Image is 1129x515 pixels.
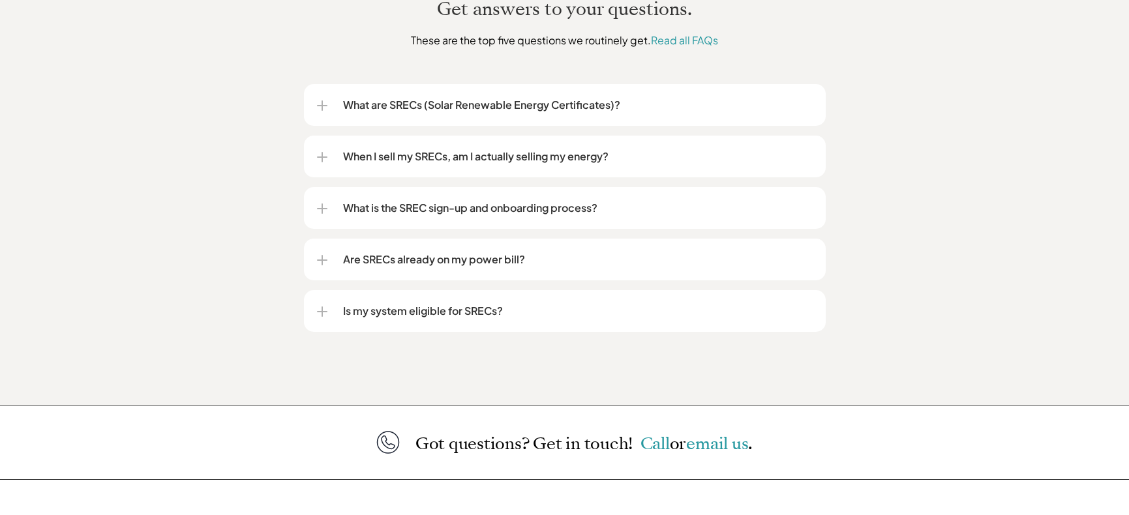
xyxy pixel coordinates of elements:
[415,435,753,452] p: Got questions? Get in touch!
[748,432,753,455] span: .
[686,432,748,455] a: email us
[640,432,670,455] a: Call
[343,149,813,164] p: When I sell my SRECs, am I actually selling my energy?
[670,432,687,455] span: or
[651,33,718,47] a: Read all FAQs
[343,252,813,267] p: Are SRECs already on my power bill?
[343,97,813,113] p: What are SRECs (Solar Renewable Energy Certificates)?
[343,303,813,319] p: Is my system eligible for SRECs?
[343,200,813,216] p: What is the SREC sign-up and onboarding process?
[323,32,806,48] p: These are the top five questions we routinely get.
